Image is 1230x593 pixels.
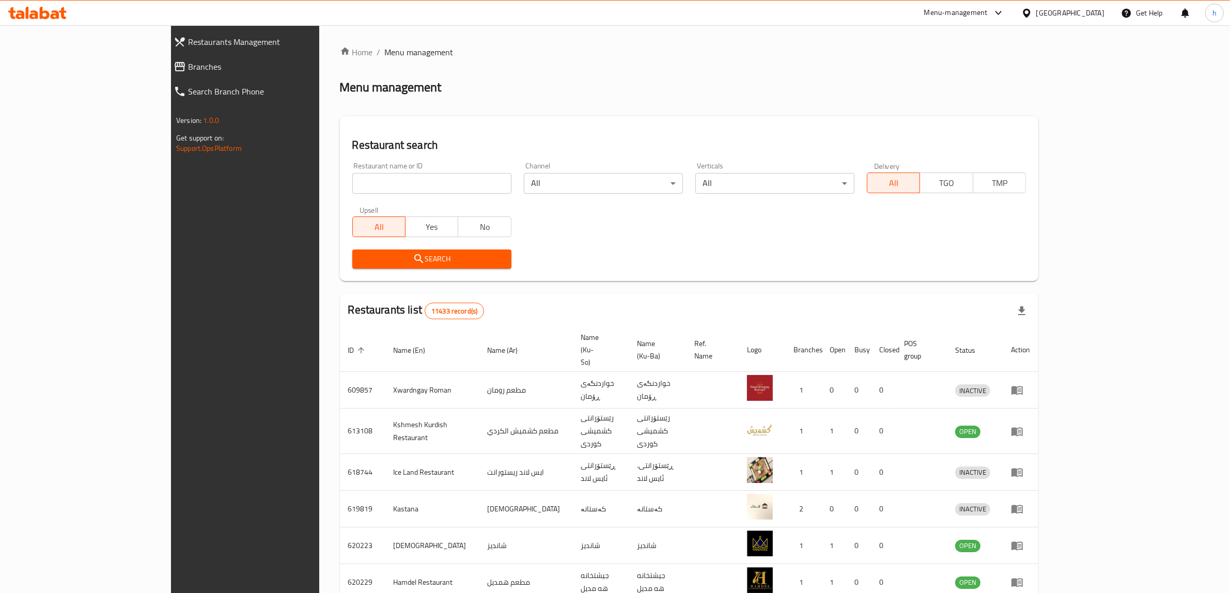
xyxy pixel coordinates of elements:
[572,409,629,454] td: رێستۆرانتی کشمیشى كوردى
[785,454,821,491] td: 1
[165,54,377,79] a: Branches
[572,454,629,491] td: ڕێستۆرانتی ئایس لاند
[629,491,687,527] td: کەستانە
[955,385,990,397] span: INACTIVE
[821,491,846,527] td: 0
[203,114,219,127] span: 1.0.0
[846,527,871,564] td: 0
[821,372,846,409] td: 0
[188,60,368,73] span: Branches
[394,344,439,356] span: Name (En)
[977,176,1022,191] span: TMP
[955,576,980,589] div: OPEN
[846,372,871,409] td: 0
[821,328,846,372] th: Open
[479,372,572,409] td: مطعم رومان
[1011,384,1030,396] div: Menu
[871,176,916,191] span: All
[747,416,773,442] img: Kshmesh Kurdish Restaurant
[479,491,572,527] td: [DEMOGRAPHIC_DATA]
[425,303,484,319] div: Total records count
[352,173,511,194] input: Search for restaurant name or ID..
[955,576,980,588] span: OPEN
[973,173,1026,193] button: TMP
[425,306,484,316] span: 11433 record(s)
[871,328,896,372] th: Closed
[340,46,1038,58] nav: breadcrumb
[524,173,683,194] div: All
[385,409,479,454] td: Kshmesh Kurdish Restaurant
[176,114,201,127] span: Version:
[785,491,821,527] td: 2
[747,530,773,556] img: Shandiz
[924,7,988,19] div: Menu-management
[1003,328,1038,372] th: Action
[821,527,846,564] td: 1
[377,46,381,58] li: /
[955,426,980,438] div: OPEN
[871,372,896,409] td: 0
[955,466,990,479] div: INACTIVE
[410,220,454,235] span: Yes
[352,137,1026,153] h2: Restaurant search
[487,344,531,356] span: Name (Ar)
[348,302,485,319] h2: Restaurants list
[188,85,368,98] span: Search Branch Phone
[871,491,896,527] td: 0
[955,344,989,356] span: Status
[479,409,572,454] td: مطعم كشميش الكردي
[747,375,773,401] img: Xwardngay Roman
[176,131,224,145] span: Get support on:
[572,491,629,527] td: کەستانە
[629,454,687,491] td: .ڕێستۆرانتی ئایس لاند
[1011,503,1030,515] div: Menu
[1036,7,1104,19] div: [GEOGRAPHIC_DATA]
[924,176,969,191] span: TGO
[462,220,507,235] span: No
[904,337,935,362] span: POS group
[629,409,687,454] td: رێستۆرانتی کشمیشى كوردى
[871,409,896,454] td: 0
[348,344,368,356] span: ID
[581,331,616,368] span: Name (Ku-So)
[176,142,242,155] a: Support.OpsPlatform
[695,173,854,194] div: All
[479,454,572,491] td: ايس لاند ريستورانت
[361,253,503,266] span: Search
[385,372,479,409] td: Xwardngay Roman
[572,527,629,564] td: شانديز
[739,328,785,372] th: Logo
[955,540,980,552] span: OPEN
[458,216,511,237] button: No
[572,372,629,409] td: خواردنگەی ڕۆمان
[920,173,973,193] button: TGO
[385,527,479,564] td: [DEMOGRAPHIC_DATA]
[695,337,726,362] span: Ref. Name
[165,79,377,104] a: Search Branch Phone
[785,372,821,409] td: 1
[955,466,990,478] span: INACTIVE
[385,454,479,491] td: Ice Land Restaurant
[1011,425,1030,438] div: Menu
[955,503,990,515] span: INACTIVE
[637,337,674,362] span: Name (Ku-Ba)
[846,328,871,372] th: Busy
[1011,576,1030,588] div: Menu
[785,409,821,454] td: 1
[352,216,406,237] button: All
[846,454,871,491] td: 0
[1011,539,1030,552] div: Menu
[188,36,368,48] span: Restaurants Management
[405,216,458,237] button: Yes
[1212,7,1217,19] span: h
[1011,466,1030,478] div: Menu
[479,527,572,564] td: شانديز
[955,426,980,438] span: OPEN
[867,173,920,193] button: All
[785,527,821,564] td: 1
[357,220,401,235] span: All
[747,567,773,593] img: Hamdel Restaurant
[785,328,821,372] th: Branches
[821,409,846,454] td: 1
